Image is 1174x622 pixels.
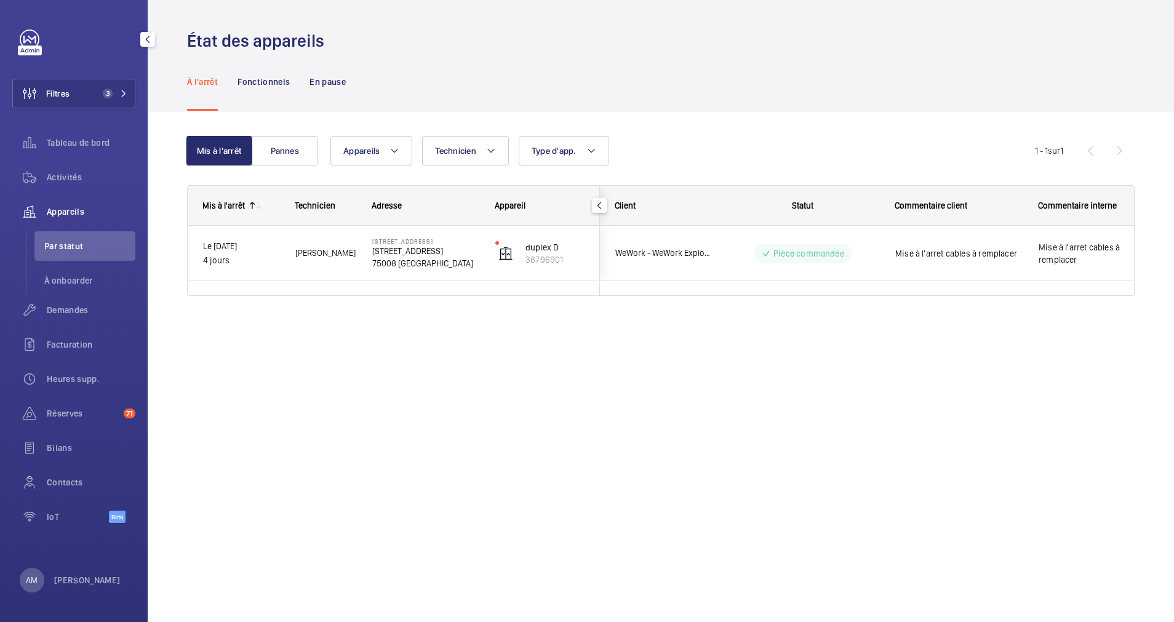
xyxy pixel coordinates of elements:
[615,246,710,260] span: WeWork - WeWork Exploitation
[615,201,636,210] span: Client
[435,146,476,156] span: Technicien
[54,574,121,586] p: [PERSON_NAME]
[252,136,318,165] button: Pannes
[532,146,577,156] span: Type d'app.
[47,373,135,385] span: Heures supp.
[1048,146,1060,156] span: sur
[47,304,135,316] span: Demandes
[47,407,119,420] span: Réserves
[109,511,126,523] span: Beta
[1039,241,1151,266] span: Mise à l'arret cables à remplacer
[498,246,513,261] img: elevator.svg
[47,205,135,218] span: Appareils
[47,338,135,351] span: Facturation
[309,76,346,88] p: En pause
[187,30,332,52] h1: État des appareils
[792,201,813,210] span: Statut
[47,171,135,183] span: Activités
[124,409,135,418] span: 71
[525,253,585,266] p: 38796901
[47,442,135,454] span: Bilans
[186,136,252,165] button: Mis à l'arrêt
[372,257,479,269] p: 75008 [GEOGRAPHIC_DATA]
[343,146,380,156] span: Appareils
[895,201,967,210] span: Commentaire client
[422,136,509,165] button: Technicien
[203,239,279,253] p: Le [DATE]
[895,247,1023,260] span: Mise à l'arret cables à remplacer
[46,87,70,100] span: Filtres
[495,201,585,210] div: Appareil
[47,511,109,523] span: IoT
[372,201,402,210] span: Adresse
[330,136,412,165] button: Appareils
[1035,146,1063,155] span: 1 - 1 1
[187,76,218,88] p: À l'arrêt
[1038,201,1117,210] span: Commentaire interne
[47,137,135,149] span: Tableau de bord
[295,201,335,210] span: Technicien
[44,240,135,252] span: Par statut
[773,247,844,260] p: Pièce commandée
[12,79,135,108] button: Filtres3
[372,245,479,257] p: [STREET_ADDRESS]
[44,274,135,287] span: À onboarder
[202,201,245,210] div: Mis à l'arrêt
[525,241,585,253] p: duplex D
[519,136,609,165] button: Type d'app.
[203,253,279,268] p: 4 jours
[372,237,479,245] p: [STREET_ADDRESS]
[103,89,113,98] span: 3
[26,574,38,586] p: AM
[295,246,356,260] span: [PERSON_NAME]
[238,76,290,88] p: Fonctionnels
[47,476,135,488] span: Contacts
